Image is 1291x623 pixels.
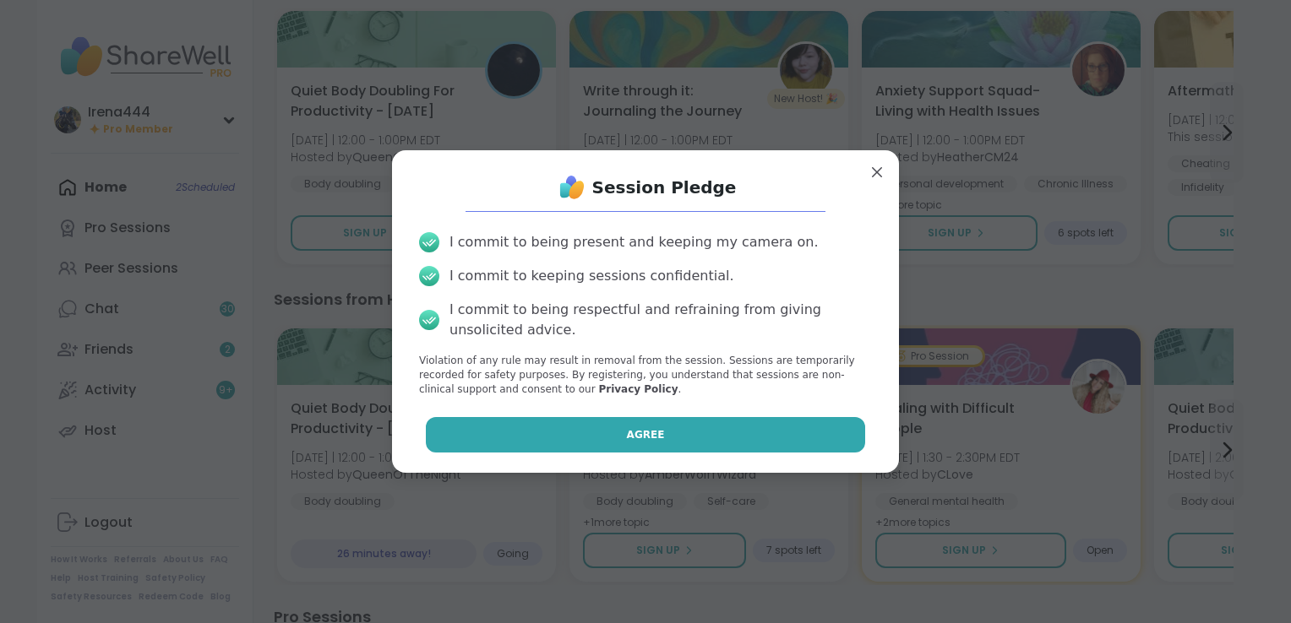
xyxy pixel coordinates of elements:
div: I commit to keeping sessions confidential. [449,266,734,286]
a: Privacy Policy [598,383,678,395]
span: Agree [627,427,665,442]
button: Agree [426,417,866,452]
p: Violation of any rule may result in removal from the session. Sessions are temporarily recorded f... [419,354,872,396]
div: I commit to being respectful and refraining from giving unsolicited advice. [449,300,872,340]
h1: Session Pledge [592,176,737,199]
div: I commit to being present and keeping my camera on. [449,232,818,252]
img: ShareWell Logo [555,171,589,204]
